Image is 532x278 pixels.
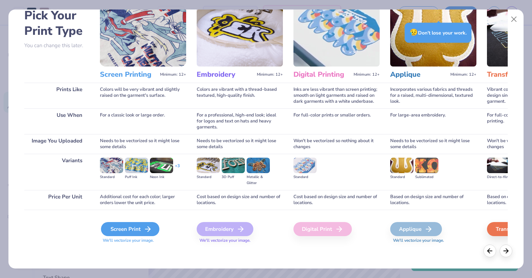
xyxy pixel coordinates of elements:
[293,174,317,180] div: Standard
[24,8,89,39] h2: Pick Your Print Type
[257,72,283,77] span: Minimum: 12+
[100,238,186,244] span: We'll vectorize your image.
[197,238,283,244] span: We'll vectorize your image.
[197,70,254,79] h3: Embroidery
[125,158,148,173] img: Puff Ink
[100,134,186,154] div: Needs to be vectorized so it might lose some details
[293,158,317,173] img: Standard
[487,158,510,173] img: Direct-to-film
[222,158,245,173] img: 3D Puff
[487,174,510,180] div: Direct-to-film
[415,174,438,180] div: Sublimated
[390,134,476,154] div: Needs to be vectorized so it might lose some details
[24,154,89,190] div: Variants
[293,134,380,154] div: Won't be vectorized so nothing about it changes
[197,83,283,108] div: Colors are vibrant with a thread-based textured, high-quality finish.
[150,174,173,180] div: Neon Ink
[293,222,352,236] div: Digital Print
[354,72,380,77] span: Minimum: 12+
[24,134,89,154] div: Image You Uploaded
[24,83,89,108] div: Prints Like
[101,222,159,236] div: Screen Print
[390,222,442,236] div: Applique
[390,83,476,108] div: Incorporates various fabrics and threads for a raised, multi-dimensional, textured look.
[390,70,448,79] h3: Applique
[100,190,186,210] div: Additional cost for each color; larger orders lower the unit price.
[390,190,476,210] div: Based on design size and number of locations.
[390,158,413,173] img: Standard
[175,163,180,175] div: + 3
[100,70,157,79] h3: Screen Printing
[293,83,380,108] div: Inks are less vibrant than screen printing; smooth on light garments and raised on dark garments ...
[197,222,253,236] div: Embroidery
[24,190,89,210] div: Price Per Unit
[450,72,476,77] span: Minimum: 12+
[247,174,270,186] div: Metallic & Glitter
[415,158,438,173] img: Sublimated
[197,174,220,180] div: Standard
[125,174,148,180] div: Puff Ink
[293,190,380,210] div: Cost based on design size and number of locations.
[100,174,123,180] div: Standard
[390,108,476,134] div: For large-area embroidery.
[390,238,476,244] span: We'll vectorize your image.
[160,72,186,77] span: Minimum: 12+
[197,190,283,210] div: Cost based on design size and number of locations.
[24,43,89,49] p: You can change this later.
[197,108,283,134] div: For a professional, high-end look; ideal for logos and text on hats and heavy garments.
[24,108,89,134] div: Use When
[293,108,380,134] div: For full-color prints or smaller orders.
[222,174,245,180] div: 3D Puff
[247,158,270,173] img: Metallic & Glitter
[293,70,351,79] h3: Digital Printing
[197,158,220,173] img: Standard
[100,158,123,173] img: Standard
[150,158,173,173] img: Neon Ink
[390,174,413,180] div: Standard
[197,134,283,154] div: Needs to be vectorized so it might lose some details
[100,108,186,134] div: For a classic look or large order.
[100,83,186,108] div: Colors will be very vibrant and slightly raised on the garment's surface.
